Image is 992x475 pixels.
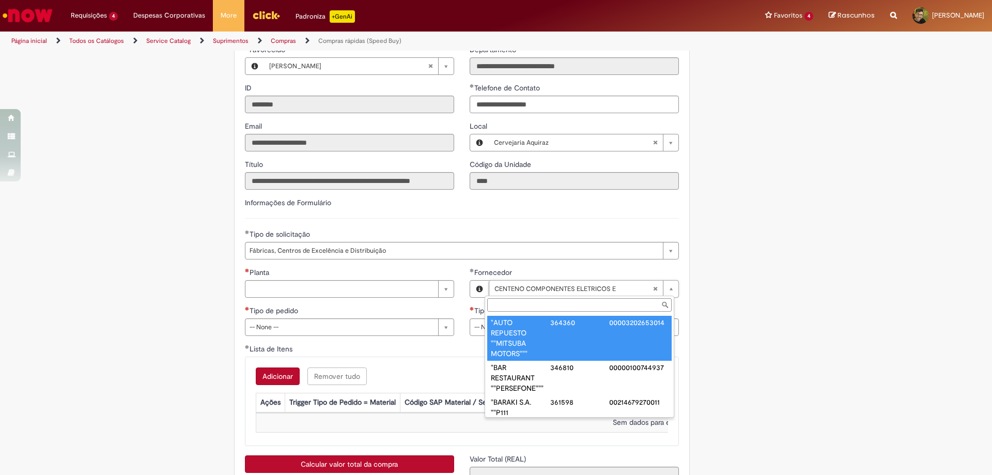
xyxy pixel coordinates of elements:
[491,397,550,428] div: "BARAKI S.A. ""P111 EXTINTORES"""
[491,317,550,359] div: "AUTO REPUESTO ""MITSUBA MOTORS"""
[609,397,668,407] div: 00214679270011
[550,362,609,373] div: 346810
[491,362,550,393] div: "BAR RESTAURANT ""PERSEFONE"""
[609,317,668,328] div: 00003202653014
[609,362,668,373] div: 00000100744937
[550,397,609,407] div: 361598
[485,314,674,417] ul: Fornecedor
[550,317,609,328] div: 364360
